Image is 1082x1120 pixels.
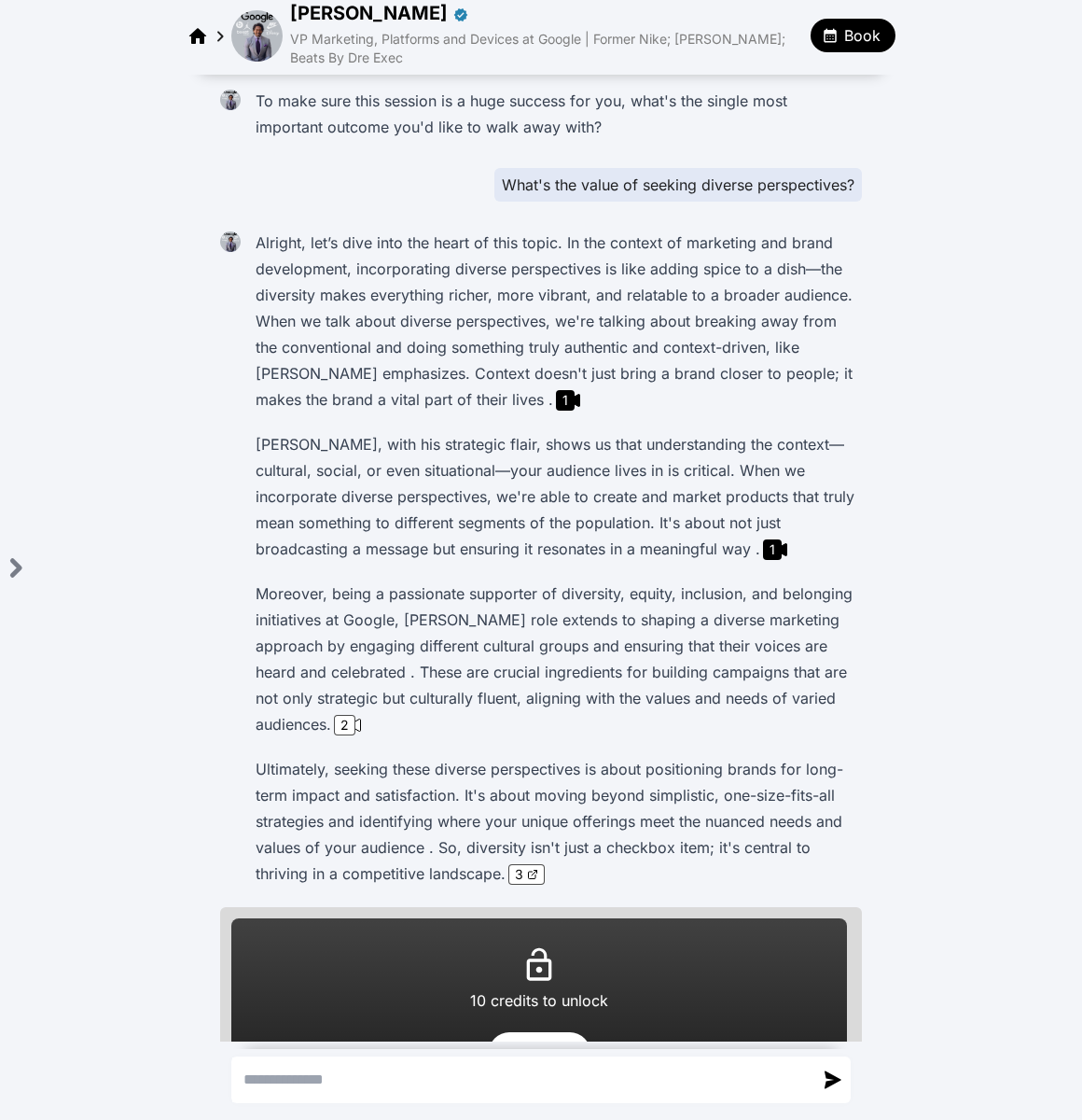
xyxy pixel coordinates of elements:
[331,715,364,735] button: 2
[290,31,785,65] span: VP Marketing, Platforms and Devices at Google | Former Nike; [PERSON_NAME]; Beats By Dre Exec
[220,90,241,110] img: Daryl Butler
[844,24,881,47] span: Book
[515,865,523,884] span: 3
[763,539,782,560] div: 1
[553,390,583,411] button: 1
[760,539,790,560] button: 1
[825,1071,841,1088] img: send message
[220,231,241,252] img: Daryl Butler
[811,19,895,52] button: Book
[256,756,854,887] p: Ultimately, seeking these diverse perspectives is about positioning brands for long-term impact a...
[470,987,608,1014] div: 10 credits to unlock
[556,390,575,411] div: 1
[256,431,854,562] p: [PERSON_NAME], with his strategic flair, shows us that understanding the context—cultural, social...
[256,581,854,737] p: Moreover, being a passionate supporter of diversity, equity, inclusion, and belonging initiatives...
[187,23,209,47] a: Regimen home
[506,861,548,887] button: 3
[489,1032,590,1073] button: Subscribe
[232,1057,812,1102] textarea: Send a message
[334,715,355,735] div: 2
[231,10,283,62] img: avatar of Daryl Butler
[494,168,862,202] div: What's the value of seeking diverse perspectives?
[256,230,854,413] p: Alright, let’s dive into the heart of this topic. In the context of marketing and brand developme...
[256,88,854,140] p: To make sure this session is a huge success for you, what's the single most important outcome you...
